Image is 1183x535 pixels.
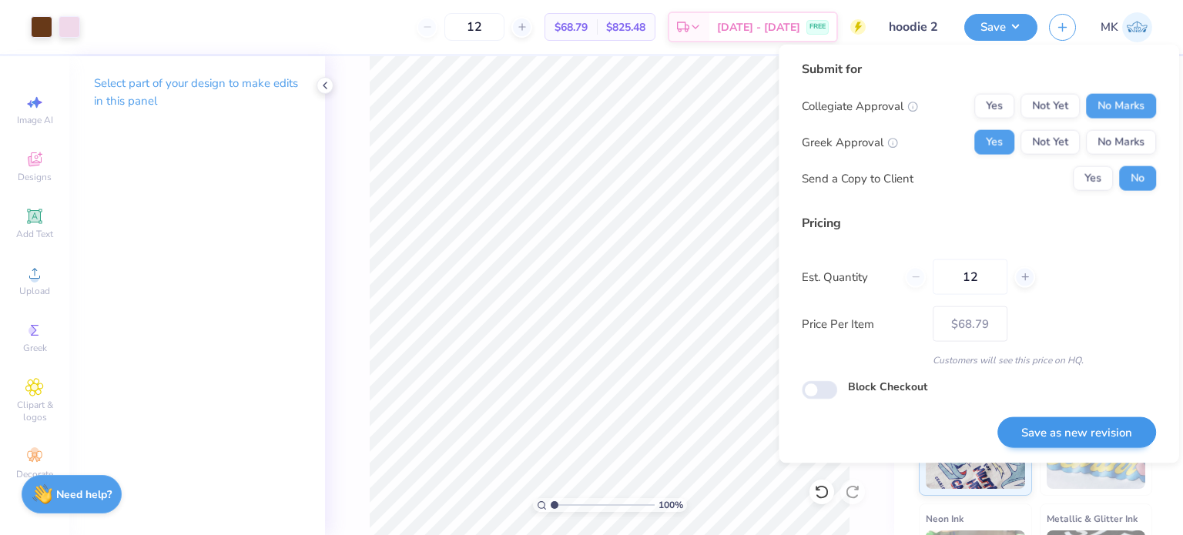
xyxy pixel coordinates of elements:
strong: Need help? [56,487,112,502]
button: Save as new revision [997,416,1156,448]
button: Yes [974,130,1014,155]
span: $68.79 [555,19,588,35]
input: Untitled Design [877,12,953,42]
span: FREE [809,22,826,32]
span: 100 % [659,498,683,512]
button: Not Yet [1020,130,1080,155]
span: Metallic & Glitter Ink [1047,510,1138,527]
label: Block Checkout [848,379,927,395]
span: Decorate [16,468,53,480]
div: Send a Copy to Client [802,169,913,187]
div: Collegiate Approval [802,97,918,115]
span: Neon Ink [926,510,963,527]
label: Price Per Item [802,315,921,333]
span: Designs [18,171,52,183]
div: Submit for [802,60,1156,79]
div: Greek Approval [802,133,898,151]
span: $825.48 [606,19,645,35]
span: Upload [19,285,50,297]
p: Select part of your design to make edits in this panel [94,75,300,110]
span: Greek [23,342,47,354]
span: [DATE] - [DATE] [717,19,800,35]
button: No Marks [1086,94,1156,119]
button: No [1119,166,1156,191]
div: Customers will see this price on HQ. [802,353,1156,367]
input: – – [444,13,504,41]
button: No Marks [1086,130,1156,155]
input: – – [933,259,1007,295]
a: MK [1101,12,1152,42]
span: MK [1101,18,1118,36]
button: Save [964,14,1037,41]
img: Muskan Kumari [1122,12,1152,42]
button: Yes [1073,166,1113,191]
span: Image AI [17,114,53,126]
button: Yes [974,94,1014,119]
label: Est. Quantity [802,268,893,286]
span: Add Text [16,228,53,240]
div: Pricing [802,214,1156,232]
span: Clipart & logos [8,399,62,423]
button: Not Yet [1020,94,1080,119]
